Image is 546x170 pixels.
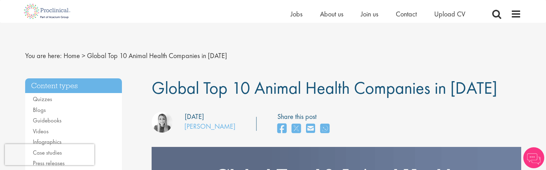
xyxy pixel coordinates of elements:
a: About us [320,9,343,19]
span: Global Top 10 Animal Health Companies in [DATE] [87,51,227,60]
a: Quizzes [33,95,52,103]
a: share on facebook [277,121,286,136]
img: Hannah Burke [152,112,173,133]
a: Join us [361,9,378,19]
a: [PERSON_NAME] [184,122,235,131]
img: Chatbot [523,147,544,168]
div: [DATE] [185,112,204,122]
a: share on email [306,121,315,136]
a: share on whats app [320,121,329,136]
span: Global Top 10 Animal Health Companies in [DATE] [152,77,497,99]
a: Guidebooks [33,116,61,124]
a: Infographics [33,138,61,146]
h3: Content types [25,78,122,93]
iframe: reCAPTCHA [5,144,94,165]
a: Contact [396,9,417,19]
a: share on twitter [292,121,301,136]
label: Share this post [277,112,333,122]
a: Blogs [33,106,46,114]
a: breadcrumb link [64,51,80,60]
a: Videos [33,127,49,135]
span: You are here: [25,51,62,60]
a: Jobs [291,9,303,19]
a: Upload CV [434,9,465,19]
span: > [82,51,85,60]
